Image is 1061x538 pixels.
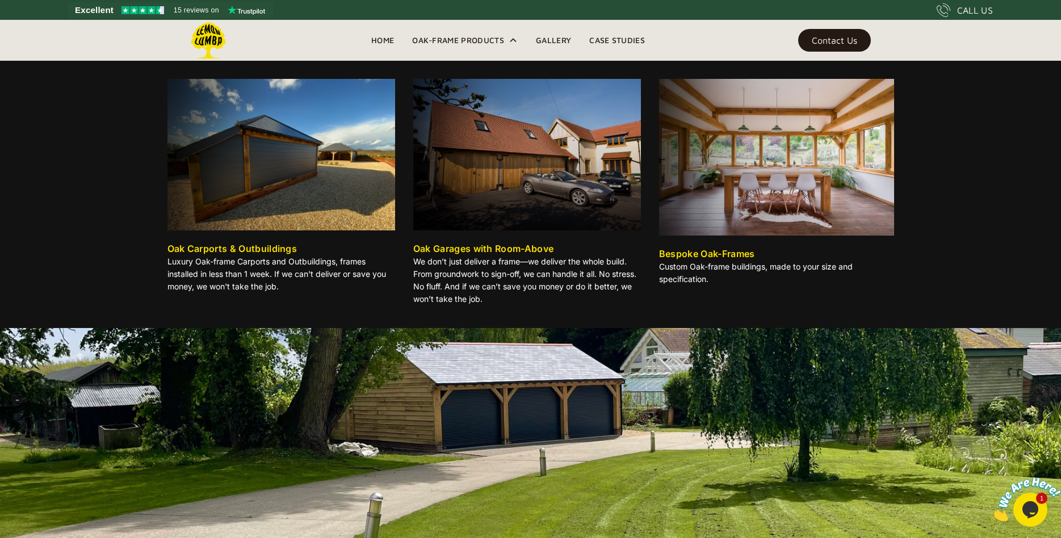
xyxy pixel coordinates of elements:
a: Case Studies [580,32,654,49]
a: Contact Us [798,29,871,52]
iframe: chat widget [991,467,1061,521]
p: We don’t just deliver a frame—we deliver the whole build. From groundwork to sign-off, we can han... [413,255,641,305]
div: Oak Carports & Outbuildings [167,242,297,255]
div: Oak-Frame Products [403,20,527,61]
a: Gallery [527,32,580,49]
a: Oak Carports & OutbuildingsLuxury Oak-frame Carports and Outbuildings, frames installed in less t... [167,79,395,297]
div: Bespoke Oak-Frames [659,247,755,260]
p: Luxury Oak-frame Carports and Outbuildings, frames installed in less than 1 week. If we can't del... [167,255,395,293]
img: Trustpilot 4.5 stars [121,6,164,14]
a: Oak Garages with Room-AboveWe don’t just deliver a frame—we deliver the whole build. From groundw... [413,79,641,310]
a: Bespoke Oak-FramesCustom Oak-frame buildings, made to your size and specification. [659,79,894,290]
a: Home [362,32,403,49]
div: Contact Us [812,36,857,44]
span: Excellent [75,3,114,17]
a: CALL US [937,3,993,17]
img: Trustpilot logo [228,6,265,15]
div: CALL US [957,3,993,17]
div: Oak Garages with Room-Above [413,242,554,255]
div: Oak-Frame Products [412,33,504,47]
span: 15 reviews on [174,3,219,17]
a: See Lemon Lumba reviews on Trustpilot [68,2,273,18]
p: Custom Oak-frame buildings, made to your size and specification. [659,260,894,285]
